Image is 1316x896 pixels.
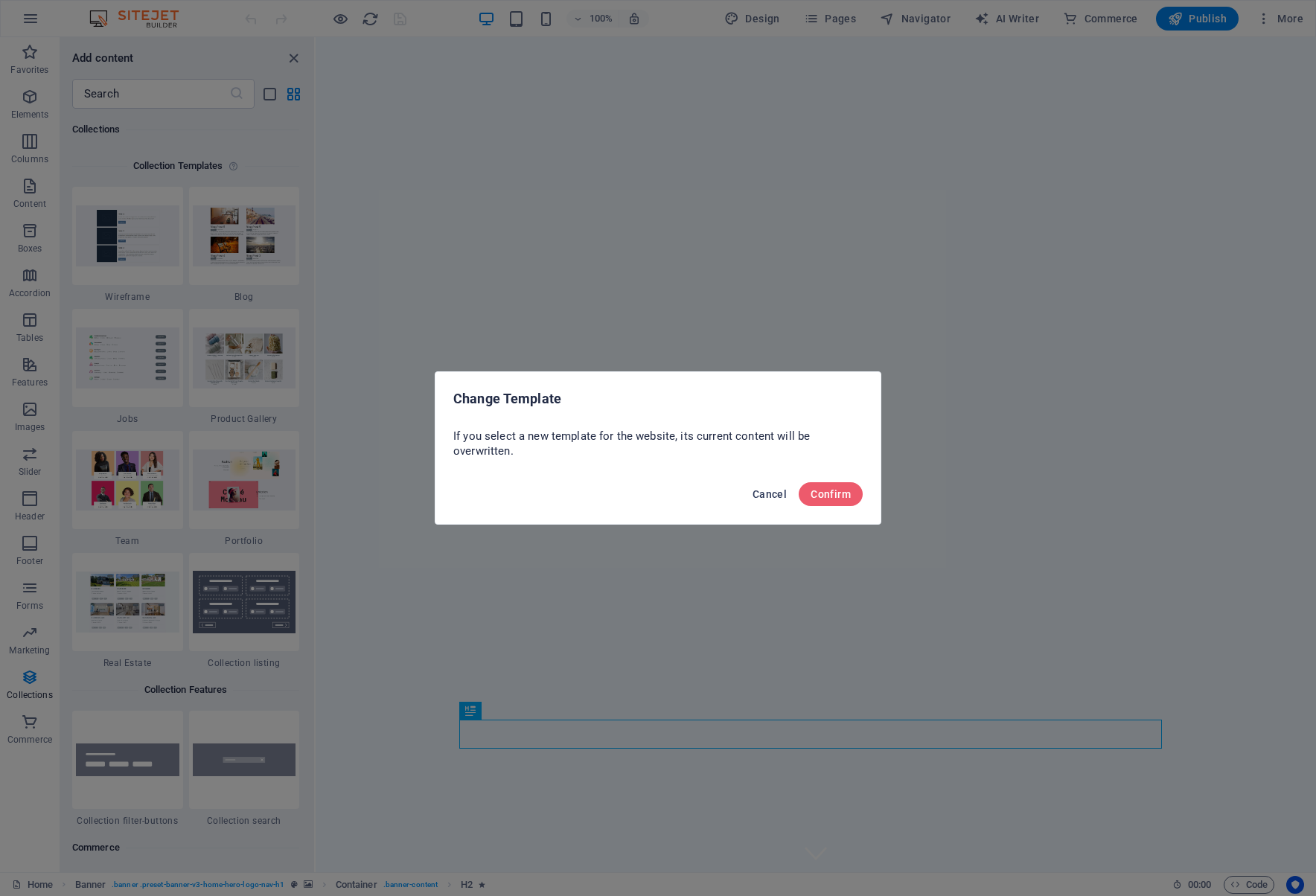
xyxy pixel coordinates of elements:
[453,429,863,458] p: If you select a new template for the website, its current content will be overwritten.
[811,488,851,500] span: Confirm
[799,482,863,506] button: Confirm
[753,488,787,500] span: Cancel
[453,390,863,408] h2: Change Template
[747,482,793,506] button: Cancel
